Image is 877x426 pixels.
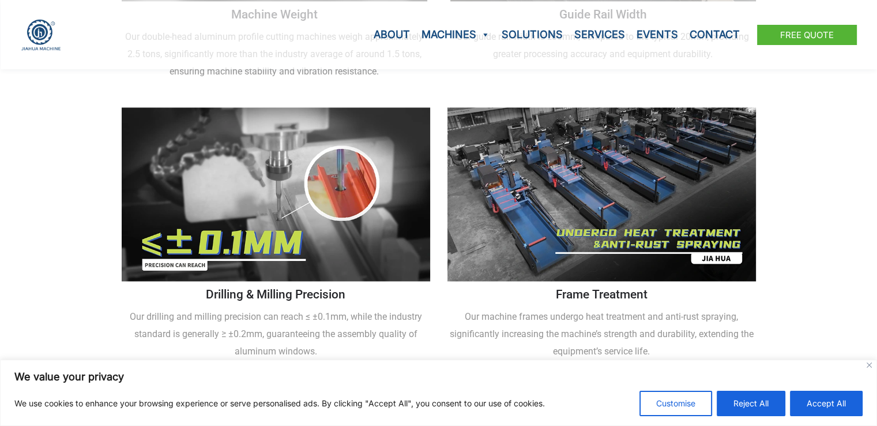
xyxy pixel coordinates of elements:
button: Reject All [717,391,785,416]
button: Customise [639,391,712,416]
p: We value your privacy [14,370,863,384]
button: Accept All [790,391,863,416]
a: Free Quote [757,25,857,45]
img: Close [867,363,872,368]
h3: Drilling & Milling Precision [122,287,430,302]
p: Our machine frames undergo heat treatment and anti-rust spraying, significantly increasing the ma... [447,308,756,360]
img: aluminium window making machine 13 [447,107,756,281]
h3: Frame Treatment [447,287,756,302]
p: We use cookies to enhance your browsing experience or serve personalised ads. By clicking "Accept... [14,397,545,410]
img: JH Aluminium Window & Door Processing Machines [21,19,62,51]
p: Our drilling and milling precision can reach ≤ ±0.1mm, while the industry standard is generally ≥... [122,308,430,360]
img: aluminium window making machine 12 [122,107,430,281]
